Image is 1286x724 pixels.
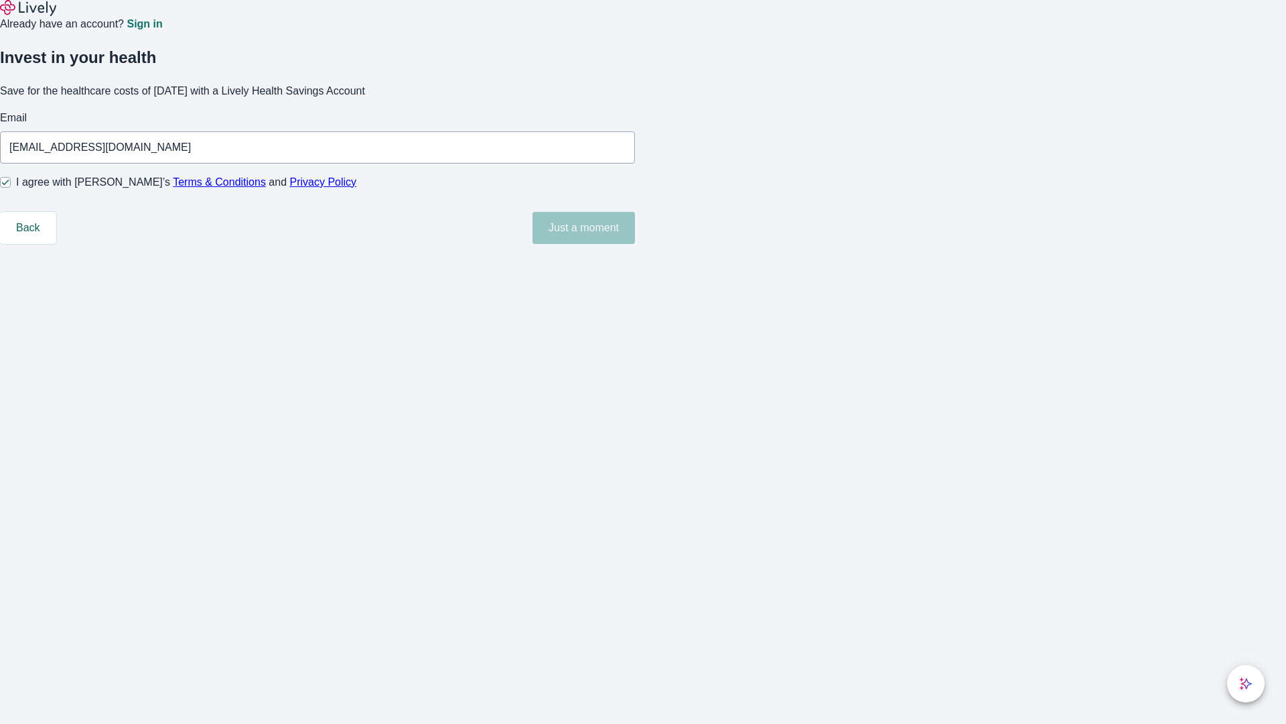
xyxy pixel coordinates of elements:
a: Privacy Policy [290,176,357,188]
a: Sign in [127,19,162,29]
span: I agree with [PERSON_NAME]’s and [16,174,356,190]
button: chat [1227,665,1265,703]
a: Terms & Conditions [173,176,266,188]
svg: Lively AI Assistant [1239,677,1253,690]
